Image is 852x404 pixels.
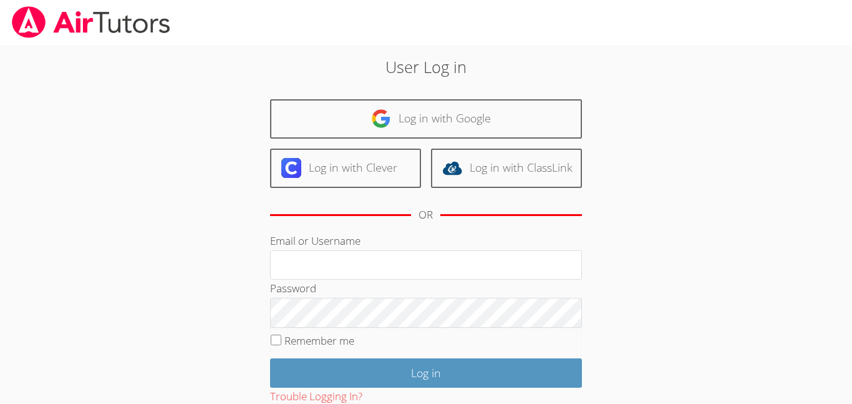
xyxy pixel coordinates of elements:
label: Email or Username [270,234,361,248]
h2: User Log in [196,55,656,79]
input: Log in [270,358,582,388]
img: classlink-logo-d6bb404cc1216ec64c9a2012d9dc4662098be43eaf13dc465df04b49fa7ab582.svg [442,158,462,178]
label: Password [270,281,316,295]
a: Log in with Clever [270,149,421,188]
div: OR [419,206,433,224]
img: google-logo-50288ca7cdecda66e5e0955fdab243c47b7ad437acaf1139b6f446037453330a.svg [371,109,391,129]
a: Log in with Google [270,99,582,139]
a: Log in with ClassLink [431,149,582,188]
img: clever-logo-6eab21bc6e7a338710f1a6ff85c0baf02591cd810cc4098c63d3a4b26e2feb20.svg [281,158,301,178]
label: Remember me [284,333,354,348]
img: airtutors_banner-c4298cdbf04f3fff15de1276eac7730deb9818008684d7c2e4769d2f7ddbe033.png [11,6,172,38]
